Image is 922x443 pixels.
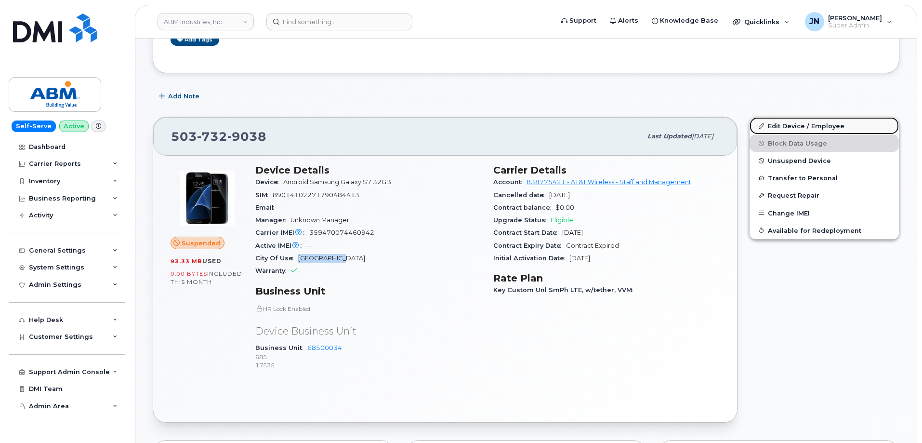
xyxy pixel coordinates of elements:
span: used [202,257,222,265]
span: Available for Redeployment [768,227,861,234]
button: Block Data Usage [750,134,899,152]
span: Support [569,16,596,26]
span: [DATE] [692,133,713,140]
button: Request Repair [750,187,899,204]
h3: Business Unit [255,285,482,297]
span: Contract Start Date [493,229,562,236]
span: [DATE] [569,255,590,262]
h3: Carrier Details [493,164,720,176]
h3: Device Details [255,164,482,176]
a: Support [554,11,603,30]
span: Account [493,178,527,186]
div: Quicklinks [726,12,796,31]
h3: Rate Plan [493,272,720,284]
span: $0.00 [555,204,574,211]
span: Key Custom Unl SmPh LTE, w/tether, VVM [493,286,637,294]
span: JN [809,16,819,27]
span: Add Note [168,92,199,101]
span: Android Samsung Galaxy S7 32GB [283,178,391,186]
p: 685 [255,353,482,361]
span: Unsuspend Device [768,157,831,164]
span: Knowledge Base [660,16,718,26]
button: Change IMEI [750,204,899,222]
a: Edit Device / Employee [750,117,899,134]
span: [DATE] [549,191,570,199]
span: Unknown Manager [290,216,349,224]
span: 503 [171,129,266,144]
a: Add tags [171,34,219,46]
span: Suspended [182,239,220,248]
span: City Of Use [255,255,298,262]
a: ABM Industries, Inc. [158,13,254,30]
span: 89014102271790484413 [273,191,359,199]
button: Transfer to Personal [750,169,899,187]
span: — [279,204,285,211]
span: — [306,242,313,249]
span: SIM [255,191,273,199]
span: Super Admin [828,22,882,29]
a: 68500034 [307,344,342,351]
button: Add Note [153,88,208,105]
button: Unsuspend Device [750,152,899,169]
span: Contract Expiry Date [493,242,566,249]
span: Last updated [647,133,692,140]
p: 17535 [255,361,482,369]
p: Device Business Unit [255,324,482,338]
span: Carrier IMEI [255,229,309,236]
span: Cancelled date [493,191,549,199]
span: Eligible [551,216,573,224]
span: Active IMEI [255,242,306,249]
a: Alerts [603,11,645,30]
a: 838775421 - AT&T Wireless - Staff and Management [527,178,691,186]
a: Knowledge Base [645,11,725,30]
span: Business Unit [255,344,307,351]
span: [DATE] [562,229,583,236]
img: image20231002-3703462-hq0ua4.jpeg [178,169,236,227]
p: HR Lock Enabled [255,305,482,313]
span: Upgrade Status [493,216,551,224]
span: 9038 [227,129,266,144]
div: Joe Nguyen Jr. [798,12,899,31]
span: 0.00 Bytes [171,270,207,277]
span: Contract Expired [566,242,619,249]
span: 732 [197,129,227,144]
span: Email [255,204,279,211]
span: [PERSON_NAME] [828,14,882,22]
span: Manager [255,216,290,224]
span: Initial Activation Date [493,255,569,262]
span: Device [255,178,283,186]
span: Contract balance [493,204,555,211]
span: 93.33 MB [171,258,202,265]
span: Alerts [618,16,638,26]
span: 359470074460942 [309,229,374,236]
input: Find something... [266,13,412,30]
button: Available for Redeployment [750,222,899,239]
span: [GEOGRAPHIC_DATA] [298,255,365,262]
span: Quicklinks [744,18,779,26]
span: Warranty [255,267,290,274]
